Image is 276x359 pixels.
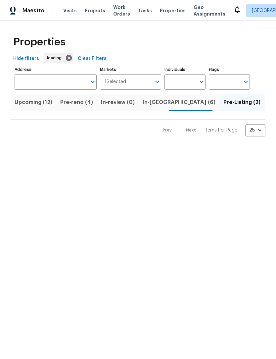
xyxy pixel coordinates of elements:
span: Maestro [23,7,44,14]
button: Open [197,77,206,86]
span: Hide filters [13,55,39,63]
span: Geo Assignments [194,4,225,17]
span: Clear Filters [78,55,107,63]
span: In-review (0) [101,98,135,107]
button: Open [241,77,251,86]
span: Properties [160,7,186,14]
span: Pre-reno (4) [60,98,93,107]
span: 1 Selected [105,79,126,85]
button: Hide filters [11,53,42,65]
label: Markets [100,68,161,72]
span: Properties [13,39,66,45]
span: Pre-Listing (2) [223,98,260,107]
span: Work Orders [113,4,130,17]
button: Clear Filters [75,53,109,65]
span: Upcoming (12) [15,98,52,107]
button: Open [88,77,97,86]
div: loading... [44,53,73,63]
span: In-[GEOGRAPHIC_DATA] (6) [143,98,215,107]
nav: Pagination Navigation [157,124,265,136]
button: Open [153,77,162,86]
span: loading... [47,55,67,61]
label: Individuals [164,68,206,72]
label: Address [15,68,97,72]
span: Projects [85,7,105,14]
span: Tasks [138,8,152,13]
p: Items Per Page [204,127,237,133]
label: Flags [209,68,250,72]
span: Visits [63,7,77,14]
div: 25 [245,122,265,139]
